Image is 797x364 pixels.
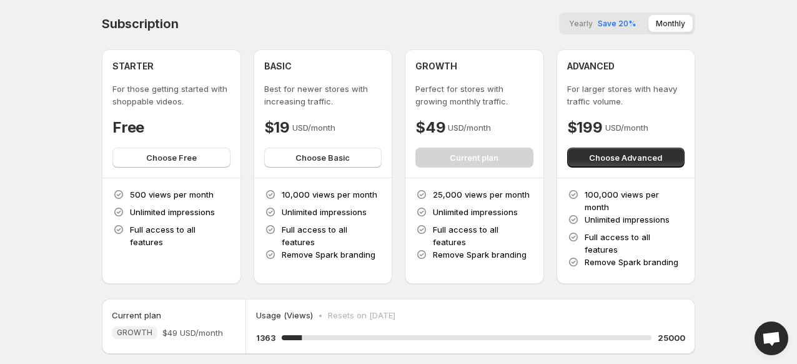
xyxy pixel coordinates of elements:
p: USD/month [292,121,335,134]
span: Save 20% [598,19,636,28]
span: 500 views per month [130,190,214,200]
span: Yearly [569,19,593,28]
h4: BASIC [264,60,292,73]
span: Choose Basic [295,151,350,164]
span: Choose Free [146,151,197,164]
p: For larger stores with heavy traffic volume. [567,83,685,108]
span: Unlimited impressions [433,207,518,217]
button: Choose Free [112,148,230,168]
span: Full access to all features [130,225,196,247]
span: Full access to all features [585,232,650,255]
span: Unlimited impressions [585,215,670,225]
h4: STARTER [112,60,154,73]
div: Open chat [755,321,788,355]
h4: $199 [567,118,603,138]
span: $49 USD/month [162,326,223,339]
span: GROWTH [117,328,152,338]
h5: 25000 [658,331,685,344]
span: Full access to all features [433,225,498,247]
span: Full access to all features [282,225,347,247]
p: Best for newer stores with increasing traffic. [264,83,382,108]
span: Choose Advanced [589,151,662,164]
button: Choose Basic [264,148,382,168]
h4: Subscription [102,16,179,31]
p: USD/month [605,121,648,134]
h4: GROWTH [415,60,457,73]
h4: Free [112,118,144,138]
h4: $19 [264,118,290,138]
span: 100,000 views per month [585,190,659,212]
p: • [318,309,323,321]
h4: ADVANCED [567,60,615,73]
span: Remove Spark branding [585,257,678,267]
button: YearlySave 20% [562,15,643,32]
h5: Current plan [112,309,161,321]
button: Monthly [648,15,693,32]
span: Remove Spark branding [433,250,527,260]
p: Resets on [DATE] [328,309,395,321]
p: Perfect for stores with growing monthly traffic. [415,83,533,108]
span: 25,000 views per month [433,190,530,200]
p: Usage (Views) [256,309,313,321]
button: Choose Advanced [567,148,685,168]
h4: $49 [415,118,445,138]
span: Unlimited impressions [130,207,215,217]
p: For those getting started with shoppable videos. [112,83,230,108]
p: USD/month [448,121,491,134]
span: 10,000 views per month [282,190,377,200]
span: Unlimited impressions [282,207,367,217]
span: Remove Spark branding [282,250,375,260]
h5: 1363 [256,331,275,344]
